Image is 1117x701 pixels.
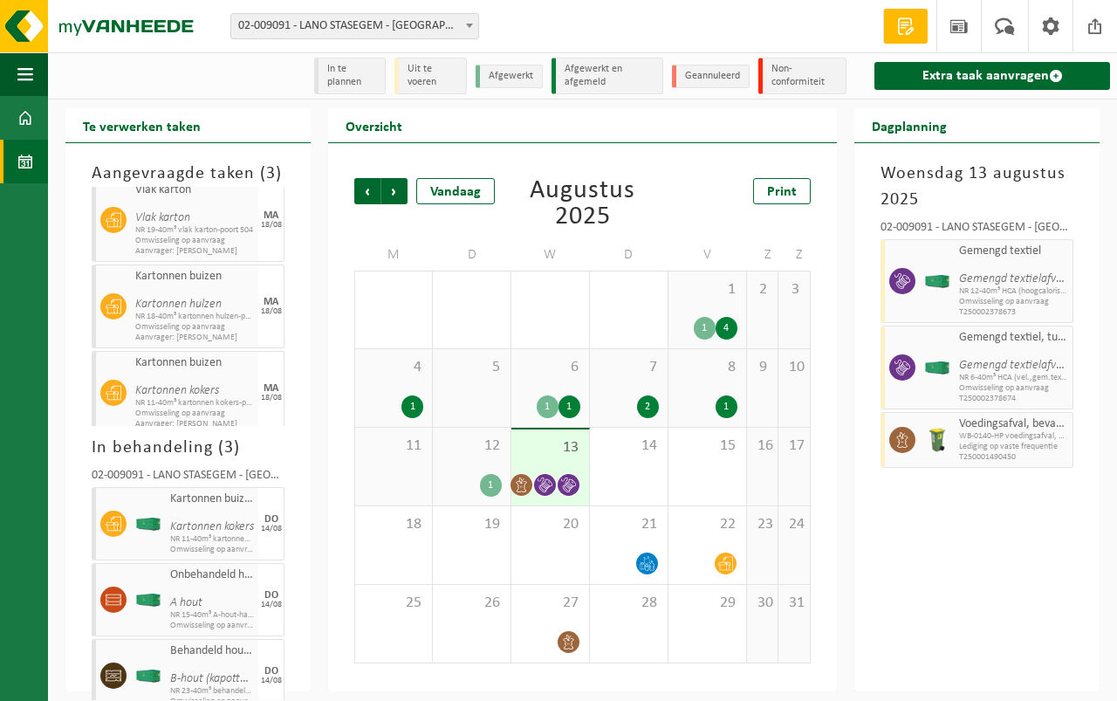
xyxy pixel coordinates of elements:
span: 5 [442,358,502,377]
span: 3 [266,165,276,182]
i: A hout [170,596,202,609]
span: Omwisseling op aanvraag [170,545,254,555]
span: 3 [224,439,234,457]
td: W [511,239,590,271]
h2: Dagplanning [854,108,964,142]
span: 11 [364,436,423,456]
span: 25 [364,594,423,613]
span: 23 [756,515,770,534]
span: NR 6-40m³ HCA (vel.,gem.textiel, tuft(rol))-binnen poort 101 [959,373,1068,383]
div: 18/08 [261,221,282,230]
li: Geannuleerd [672,65,750,88]
span: 22 [677,515,737,534]
div: 18/08 [261,394,282,402]
span: Omwisseling op aanvraag [135,322,254,333]
li: Afgewerkt en afgemeld [552,58,663,94]
span: 1 [677,280,737,299]
h2: Overzicht [328,108,420,142]
span: 8 [677,358,737,377]
span: NR 23-40m³ behandeld hout (B)-poort 501 [170,686,254,697]
img: HK-XC-40-GN-00 [135,594,161,607]
span: Omwisseling op aanvraag [170,621,254,631]
span: Volgende [381,178,408,204]
span: 31 [787,594,801,613]
span: 28 [599,594,659,613]
td: Z [747,239,779,271]
span: Aanvrager: [PERSON_NAME] [135,419,254,430]
span: Vorige [354,178,380,204]
span: 13 [520,438,580,457]
td: Z [778,239,811,271]
span: T250001490450 [959,452,1068,463]
span: NR 18-40m³ kartonnen hulzen-poort 504 [135,312,254,322]
div: 1 [558,395,580,418]
span: 4 [364,358,423,377]
div: 2 [637,395,659,418]
div: 4 [716,317,737,340]
span: Behandeld hout (B) [170,644,254,658]
span: 15 [677,436,737,456]
span: T250002378673 [959,307,1068,318]
div: MA [264,210,278,221]
img: HK-XC-40-GN-00 [135,518,161,531]
span: Lediging op vaste frequentie [959,442,1068,452]
span: 17 [787,436,801,456]
span: 26 [442,594,502,613]
li: Uit te voeren [394,58,467,94]
div: MA [264,383,278,394]
span: 7 [599,358,659,377]
a: Extra taak aanvragen [874,62,1110,90]
span: 24 [787,515,801,534]
span: 29 [677,594,737,613]
i: Kartonnen kokers [170,520,254,533]
div: Vandaag [416,178,495,204]
span: 18 [364,515,423,534]
i: Gemengd textielafval (HCA) [959,272,1095,285]
span: Omwisseling op aanvraag [135,236,254,246]
span: Omwisseling op aanvraag [959,383,1068,394]
span: 9 [756,358,770,377]
span: Aanvrager: [PERSON_NAME] [135,246,254,257]
span: WB-0140-HP voedingsafval, bevat producten van dierlijke oors [959,431,1068,442]
span: 20 [520,515,580,534]
span: T250002378674 [959,394,1068,404]
div: 1 [537,395,558,418]
div: 14/08 [261,677,282,685]
i: Gemengd textielafval (HCA) [959,359,1095,372]
div: DO [264,514,278,525]
i: Kartonnen hulzen [135,298,222,311]
span: Kartonnen buizen [170,492,254,506]
i: Kartonnen kokers [135,384,219,397]
span: 21 [599,515,659,534]
h3: In behandeling ( ) [92,435,284,461]
div: 14/08 [261,601,282,609]
span: 02-009091 - LANO STASEGEM - HARELBEKE [231,14,478,38]
div: 1 [401,395,423,418]
span: 16 [756,436,770,456]
span: 6 [520,358,580,377]
span: Print [767,185,797,199]
i: B-hout (kapotte paletten) [170,672,293,685]
span: 14 [599,436,659,456]
span: NR 11-40m³ kartonnen kokers-poort 202 [170,534,254,545]
div: Augustus 2025 [508,178,656,230]
div: 02-009091 - LANO STASEGEM - [GEOGRAPHIC_DATA] [881,222,1073,239]
div: 18/08 [261,307,282,316]
span: 27 [520,594,580,613]
span: NR 11-40m³ kartonnen kokers-poort 202 [135,398,254,409]
div: 1 [716,395,737,418]
td: M [354,239,433,271]
h2: Te verwerken taken [65,108,218,142]
td: D [590,239,668,271]
li: Non-conformiteit [758,58,846,94]
span: Omwisseling op aanvraag [135,409,254,419]
span: 3 [787,280,801,299]
span: Gemengd textiel [959,244,1068,258]
span: NR 12-40m³ HCA (hoogcalorische restfractie)-binnen-poort 203 [959,286,1068,297]
span: 30 [756,594,770,613]
div: 1 [480,474,502,497]
li: Afgewerkt [476,65,543,88]
span: NR 15-40m³ A-hout-hardecor-poort 306 [170,610,254,621]
span: 02-009091 - LANO STASEGEM - HARELBEKE [230,13,479,39]
span: Vlak karton [135,183,254,197]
